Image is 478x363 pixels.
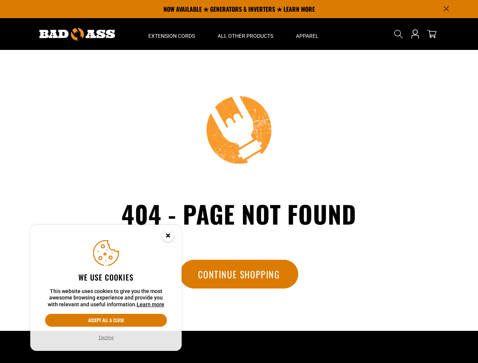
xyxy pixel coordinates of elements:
summary: Extension Cords [137,18,206,50]
summary: Apparel [285,18,330,50]
span: Apparel [296,33,319,39]
button: Accept all & close [45,314,167,327]
aside: Cookie Consent [30,225,182,351]
h2: We use cookies [45,272,167,282]
span: All Other Products [218,33,273,39]
a: Learn more [137,301,164,307]
summary: All Other Products [206,18,285,50]
button: Decline [97,334,116,341]
span: Extension Cords [148,33,195,39]
a: Continue Shopping [180,260,298,289]
p: This website uses cookies to give you the most awesome browsing experience and provide you with r... [45,288,167,308]
summary: Search [392,28,405,40]
img: Bad Ass Extension Cords [39,28,115,40]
